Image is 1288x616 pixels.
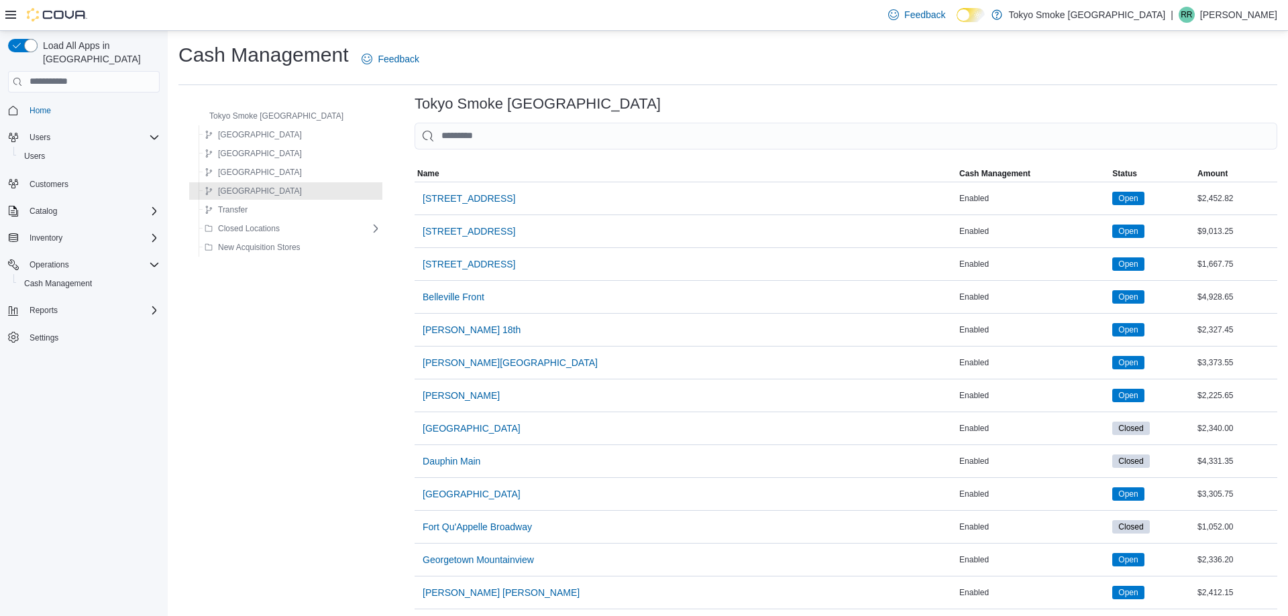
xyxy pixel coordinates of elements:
[423,422,521,435] span: [GEOGRAPHIC_DATA]
[883,1,951,28] a: Feedback
[423,225,515,238] span: [STREET_ADDRESS]
[218,242,301,253] span: New Acquisition Stores
[3,128,165,147] button: Users
[1195,486,1277,502] div: $3,305.75
[1195,453,1277,469] div: $4,331.35
[1118,324,1138,336] span: Open
[417,448,486,475] button: Dauphin Main
[1195,190,1277,206] div: $2,452.82
[3,301,165,320] button: Reports
[957,552,1110,568] div: Enabled
[1195,289,1277,305] div: $4,928.65
[24,278,92,289] span: Cash Management
[417,349,603,376] button: [PERSON_NAME][GEOGRAPHIC_DATA]
[417,185,521,212] button: [STREET_ADDRESS]
[1195,166,1277,182] button: Amount
[24,257,160,273] span: Operations
[356,46,424,72] a: Feedback
[24,230,160,246] span: Inventory
[38,39,160,66] span: Load All Apps in [GEOGRAPHIC_DATA]
[30,132,50,143] span: Users
[3,328,165,347] button: Settings
[199,145,307,162] button: [GEOGRAPHIC_DATA]
[1112,487,1144,501] span: Open
[199,183,307,199] button: [GEOGRAPHIC_DATA]
[1118,488,1138,500] span: Open
[24,102,160,119] span: Home
[24,175,160,192] span: Customers
[199,164,307,180] button: [GEOGRAPHIC_DATA]
[1197,168,1228,179] span: Amount
[423,553,534,566] span: Georgetown Mountainview
[423,586,580,599] span: [PERSON_NAME] [PERSON_NAME]
[24,302,63,318] button: Reports
[24,151,45,162] span: Users
[3,174,165,193] button: Customers
[19,148,160,164] span: Users
[218,186,302,196] span: [GEOGRAPHIC_DATA]
[1195,519,1277,535] div: $1,052.00
[199,239,306,255] button: New Acquisition Stores
[417,218,521,245] button: [STREET_ADDRESS]
[1195,256,1277,272] div: $1,667.75
[1118,521,1143,533] span: Closed
[1118,225,1138,237] span: Open
[1112,389,1144,402] span: Open
[19,275,97,292] a: Cash Management
[3,255,165,274] button: Operations
[423,520,532,534] span: Fort Qu'Appelle Broadway
[957,584,1110,601] div: Enabled
[24,257,74,273] button: Operations
[1112,586,1144,599] span: Open
[1112,192,1144,205] span: Open
[1118,554,1138,566] span: Open
[423,356,598,369] span: [PERSON_NAME][GEOGRAPHIC_DATA]
[423,487,521,501] span: [GEOGRAPHIC_DATA]
[415,166,957,182] button: Name
[904,8,945,21] span: Feedback
[957,223,1110,239] div: Enabled
[24,230,68,246] button: Inventory
[957,322,1110,338] div: Enabled
[1195,223,1277,239] div: $9,013.25
[417,481,526,507] button: [GEOGRAPHIC_DATA]
[1112,290,1144,304] span: Open
[1195,355,1277,371] div: $3,373.55
[218,129,302,140] span: [GEOGRAPHIC_DATA]
[417,316,526,343] button: [PERSON_NAME] 18th
[218,204,248,215] span: Transfer
[1195,387,1277,404] div: $2,225.65
[957,8,985,22] input: Dark Mode
[417,579,585,606] button: [PERSON_NAME] [PERSON_NAME]
[24,129,56,145] button: Users
[415,123,1277,149] input: This is a search bar. As you type, the results lower in the page will automatically filter.
[1195,322,1277,338] div: $2,327.45
[218,223,280,234] span: Closed Locations
[423,323,521,336] span: [PERSON_NAME] 18th
[1181,7,1192,23] span: RR
[1112,422,1149,435] span: Closed
[1195,584,1277,601] div: $2,412.15
[30,105,51,116] span: Home
[423,257,515,271] span: [STREET_ADDRESS]
[209,111,343,121] span: Tokyo Smoke [GEOGRAPHIC_DATA]
[30,206,57,217] span: Catalog
[959,168,1030,179] span: Cash Management
[957,166,1110,182] button: Cash Management
[1179,7,1195,23] div: Reone Ross
[423,192,515,205] span: [STREET_ADDRESS]
[957,22,957,23] span: Dark Mode
[30,179,68,190] span: Customers
[1112,168,1137,179] span: Status
[957,190,1110,206] div: Enabled
[13,147,165,166] button: Users
[3,229,165,247] button: Inventory
[1112,454,1149,468] span: Closed
[1195,420,1277,436] div: $2,340.00
[24,103,56,119] a: Home
[1200,7,1277,23] p: [PERSON_NAME]
[415,96,661,112] h3: Tokyo Smoke [GEOGRAPHIC_DATA]
[199,221,285,237] button: Closed Locations
[218,148,302,159] span: [GEOGRAPHIC_DATA]
[417,168,439,179] span: Name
